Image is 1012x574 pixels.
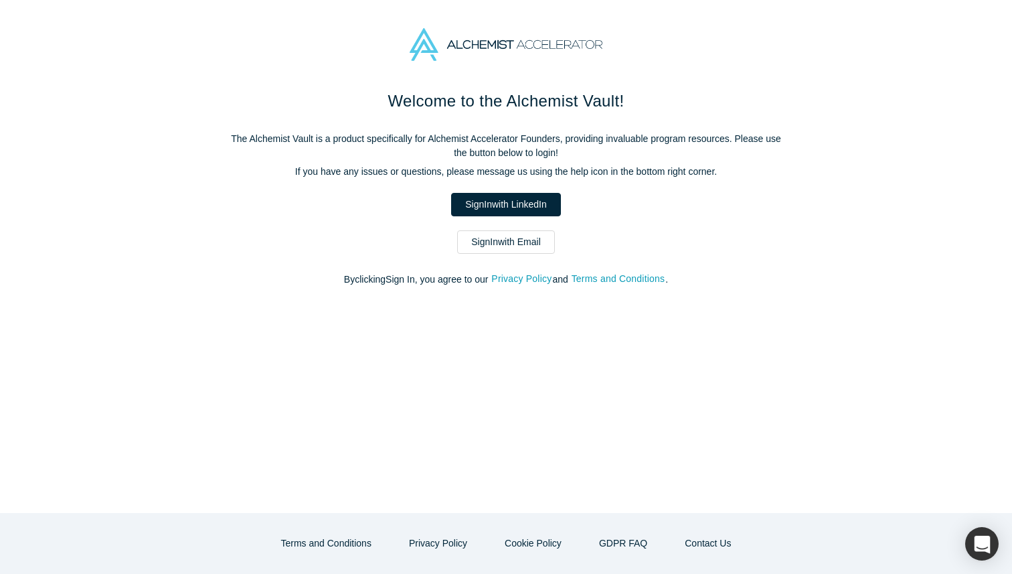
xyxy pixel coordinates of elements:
button: Terms and Conditions [267,532,386,555]
img: Alchemist Accelerator Logo [410,28,602,61]
p: By clicking Sign In , you agree to our and . [225,273,787,287]
button: Cookie Policy [491,532,576,555]
a: SignInwith Email [457,230,555,254]
button: Privacy Policy [491,271,552,287]
h1: Welcome to the Alchemist Vault! [225,89,787,113]
a: GDPR FAQ [585,532,661,555]
button: Terms and Conditions [571,271,666,287]
button: Privacy Policy [395,532,481,555]
button: Contact Us [671,532,745,555]
p: The Alchemist Vault is a product specifically for Alchemist Accelerator Founders, providing inval... [225,132,787,160]
p: If you have any issues or questions, please message us using the help icon in the bottom right co... [225,165,787,179]
a: SignInwith LinkedIn [451,193,560,216]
